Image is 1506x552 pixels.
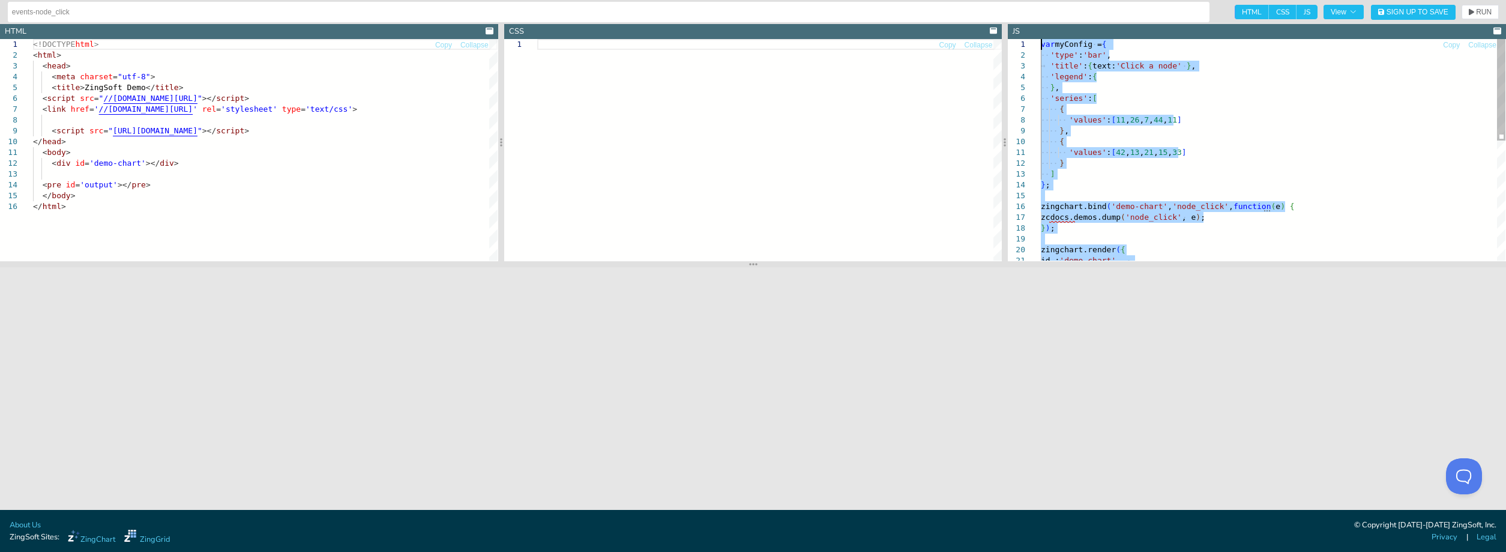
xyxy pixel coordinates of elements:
[1177,115,1182,124] span: ]
[61,137,66,146] span: >
[1069,148,1107,157] span: 'values'
[1008,93,1025,104] div: 6
[80,180,118,189] span: 'output'
[1281,202,1286,211] span: )
[1154,148,1158,157] span: ,
[435,41,452,49] span: Copy
[1008,39,1025,50] div: 1
[1462,5,1499,19] button: RUN
[1276,202,1281,211] span: e
[1050,72,1088,81] span: 'legend'
[89,105,94,114] span: =
[1235,5,1318,19] div: checkbox-group
[33,202,43,211] span: </
[1182,213,1196,222] span: , e
[43,61,47,70] span: <
[94,40,99,49] span: >
[43,137,61,146] span: head
[1125,115,1130,124] span: ,
[1442,40,1460,51] button: Copy
[1092,94,1097,103] span: [
[1102,40,1107,49] span: {
[94,105,99,114] span: '
[1092,61,1116,70] span: text:
[160,159,173,168] span: div
[75,40,94,49] span: html
[1149,115,1154,124] span: ,
[1008,71,1025,82] div: 4
[43,148,47,157] span: <
[5,26,26,37] div: HTML
[1060,256,1116,265] span: 'demo-chart'
[1354,520,1496,532] div: © Copyright [DATE]-[DATE] ZingSoft, Inc.
[435,40,453,51] button: Copy
[1008,169,1025,180] div: 13
[1140,148,1145,157] span: ,
[1092,72,1097,81] span: {
[1008,234,1025,244] div: 19
[1083,50,1107,59] span: 'bar'
[1050,61,1083,70] span: 'title'
[1008,136,1025,147] div: 10
[1112,148,1116,157] span: [
[103,94,197,103] span: //[DOMAIN_NAME][URL]
[1116,148,1126,157] span: 42
[89,126,103,135] span: src
[1324,5,1364,19] button: View
[47,148,65,157] span: body
[174,159,179,168] span: >
[1041,40,1055,49] span: var
[1331,8,1357,16] span: View
[1387,8,1448,16] span: Sign Up to Save
[85,83,146,92] span: ZingSoft Demo
[1008,190,1025,201] div: 15
[33,50,38,59] span: <
[85,159,89,168] span: =
[1168,148,1173,157] span: ,
[1154,115,1163,124] span: 44
[1079,50,1083,59] span: :
[71,105,89,114] span: href
[1443,41,1460,49] span: Copy
[52,159,56,168] span: <
[52,191,70,200] span: body
[1008,201,1025,212] div: 16
[1112,202,1168,211] span: 'demo-chart'
[56,50,61,59] span: >
[1158,148,1168,157] span: 15
[47,180,61,189] span: pre
[1271,202,1276,211] span: (
[193,105,197,114] span: '
[68,530,115,545] a: ZingChart
[1008,147,1025,158] div: 11
[1008,158,1025,169] div: 12
[509,26,524,37] div: CSS
[43,191,52,200] span: </
[306,105,352,114] span: 'text/css'
[146,180,151,189] span: >
[1107,115,1112,124] span: :
[1196,213,1201,222] span: )
[1371,5,1456,20] button: Sign Up to Save
[33,40,75,49] span: <!DOCTYPE
[1130,148,1140,157] span: 13
[1050,83,1055,92] span: }
[965,41,993,49] span: Collapse
[89,159,146,168] span: 'demo-chart'
[43,105,47,114] span: <
[1008,255,1025,266] div: 21
[1130,115,1140,124] span: 26
[1477,532,1496,543] a: Legal
[460,41,489,49] span: Collapse
[1050,94,1088,103] span: 'series'
[216,105,221,114] span: =
[1172,202,1229,211] span: 'node_click'
[1140,115,1145,124] span: ,
[1008,223,1025,234] div: 18
[1145,148,1154,157] span: 21
[1088,94,1093,103] span: :
[1173,148,1182,157] span: 33
[1269,5,1297,19] span: CSS
[56,83,80,92] span: title
[1008,126,1025,136] div: 9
